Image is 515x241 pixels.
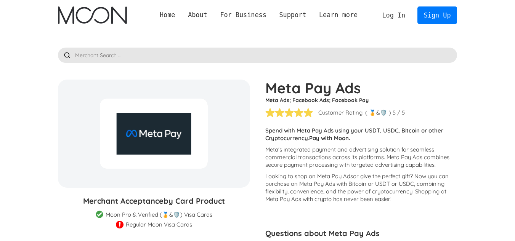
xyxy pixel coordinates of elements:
[58,6,127,24] a: home
[126,221,192,228] div: Regular Moon Visa Cards
[188,10,207,20] div: About
[265,127,457,142] p: Spend with Meta Pay Ads using your USDT, USDC, Bitcoin or other Cryptocurrency.
[265,80,457,96] h1: Meta Pay Ads
[181,10,213,20] div: About
[365,109,367,117] div: (
[397,109,405,117] div: / 5
[220,10,266,20] div: For Business
[106,211,212,219] div: Moon Pro & Verified (🏅&🛡️) Visa Cards
[58,48,457,63] input: Merchant Search ...
[265,146,457,169] p: Meta's integrated payment and advertising solution for seamless commercial transactions across it...
[214,10,273,20] div: For Business
[313,10,364,20] div: Learn more
[153,10,181,20] a: Home
[265,172,457,203] p: Looking to shop on Meta Pay Ads ? Now you can purchase on Meta Pay Ads with Bitcoin or USDT or US...
[369,109,387,117] div: 🏅&🛡️
[417,6,457,24] a: Sign Up
[265,96,457,104] h5: Meta Ads; Facebook Ads; Facebook Pay
[58,195,250,207] h3: Merchant Acceptance
[393,109,396,117] div: 5
[319,10,358,20] div: Learn more
[164,196,225,206] span: by Card Product
[376,7,412,24] a: Log In
[273,10,313,20] div: Support
[353,172,410,180] span: or give the perfect gift
[265,228,457,239] h3: Questions about Meta Pay Ads
[58,6,127,24] img: Moon Logo
[279,10,306,20] div: Support
[389,109,391,117] div: )
[309,134,350,142] strong: Pay with Moon.
[314,109,364,117] div: - Customer Rating:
